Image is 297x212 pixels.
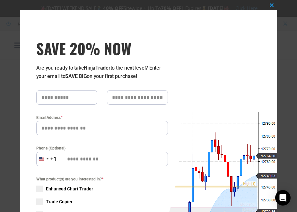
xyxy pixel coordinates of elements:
[36,114,168,121] label: Email Address
[36,152,57,166] button: Selected country
[50,155,57,163] div: +1
[36,186,168,192] label: Enhanced Chart Trader
[36,176,168,182] span: What product(s) are you interested in?
[46,186,93,192] span: Enhanced Chart Trader
[65,73,87,79] strong: SAVE BIG
[36,39,168,57] span: SAVE 20% NOW
[275,190,291,206] div: Open Intercom Messenger
[36,64,168,81] p: Are you ready to take to the next level? Enter your email to on your first purchase!
[46,198,73,205] span: Trade Copier
[36,198,168,205] label: Trade Copier
[84,65,110,71] strong: NinjaTrader
[36,145,168,151] label: Phone (Optional)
